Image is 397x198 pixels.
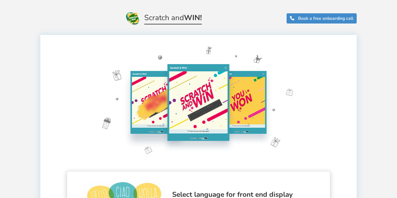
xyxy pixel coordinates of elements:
a: Book a free onboarding call [287,13,357,24]
img: Scratch and Win [125,11,140,26]
span: Book a free onboarding call [298,15,353,21]
span: Scratch and [144,14,202,24]
img: Scratch and Win [83,41,314,163]
strong: WIN! [184,13,202,23]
